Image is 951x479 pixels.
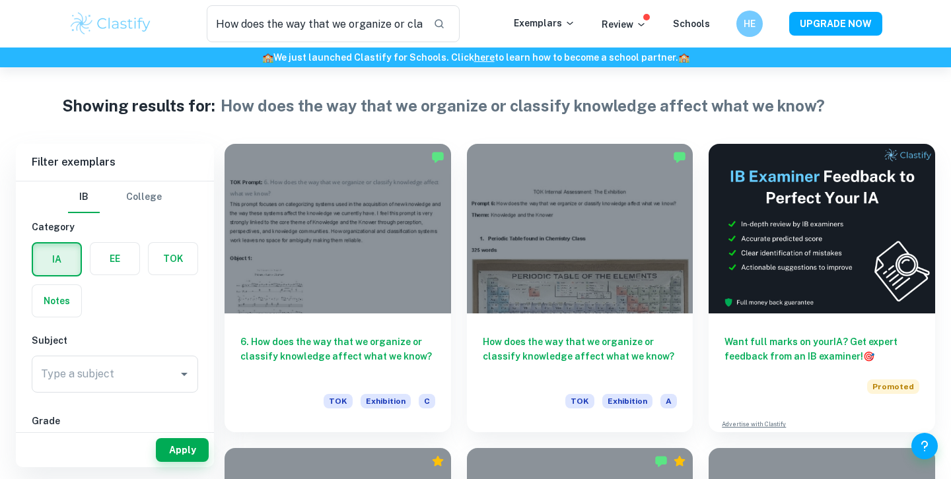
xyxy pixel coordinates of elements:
span: TOK [324,394,353,408]
a: Advertise with Clastify [722,420,786,429]
a: How does the way that we organize or classify knowledge affect what we know?TOKExhibitionA [467,144,693,432]
button: Notes [32,285,81,317]
img: Marked [431,150,444,164]
h6: How does the way that we organize or classify knowledge affect what we know? [483,335,678,378]
button: College [126,181,162,213]
button: IA [33,243,81,275]
div: Filter type choice [68,181,162,213]
h6: HE [742,16,757,31]
h6: Want full marks on your IA ? Get expert feedback from an IB examiner! [724,335,919,364]
h6: 6. How does the way that we organize or classify knowledge affect what we know? [240,335,435,378]
span: Exhibition [361,394,411,408]
span: Promoted [867,379,919,394]
button: TOK [149,243,197,274]
h6: Subject [32,333,198,348]
h1: How does the way that we organize or classify knowledge affect what we know? [221,94,825,117]
a: here [474,52,495,63]
h6: Filter exemplars [16,144,214,181]
div: Premium [431,455,444,468]
input: Search for any exemplars... [207,5,423,42]
button: UPGRADE NOW [789,12,882,36]
h6: Grade [32,414,198,428]
img: Clastify logo [69,11,153,37]
button: Apply [156,438,209,462]
a: Want full marks on yourIA? Get expert feedback from an IB examiner!PromotedAdvertise with Clastify [709,144,935,432]
span: TOK [565,394,594,408]
a: 6. How does the way that we organize or classify knowledge affect what we know?TOKExhibitionC [225,144,451,432]
h6: We just launched Clastify for Schools. Click to learn how to become a school partner. [3,50,948,65]
span: Exhibition [602,394,652,408]
h6: Category [32,220,198,234]
p: Exemplars [514,16,575,30]
img: Thumbnail [709,144,935,313]
button: HE [736,11,763,37]
span: 🏫 [678,52,689,63]
button: IB [68,181,100,213]
h1: Showing results for: [62,94,215,117]
span: 🎯 [863,351,874,362]
div: Premium [673,455,686,468]
span: C [419,394,435,408]
a: Schools [673,18,710,29]
span: A [660,394,677,408]
button: Open [175,365,194,383]
button: Help and Feedback [911,433,938,459]
button: EE [90,243,139,274]
span: 🏫 [262,52,273,63]
p: Review [602,17,647,32]
img: Marked [654,455,668,468]
img: Marked [673,150,686,164]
